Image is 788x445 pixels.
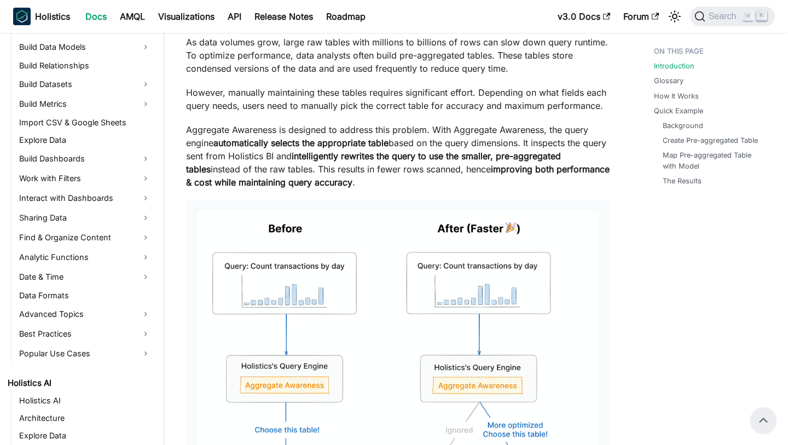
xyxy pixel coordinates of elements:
a: Analytic Functions [16,248,154,266]
a: Background [663,120,703,131]
a: Build Metrics [16,95,154,113]
a: Advanced Topics [16,305,154,323]
p: Aggregate Awareness is designed to address this problem. With Aggregate Awareness, the query engi... [186,123,610,189]
strong: automatically selects the appropriate table [213,137,389,148]
a: Build Relationships [16,58,154,73]
img: Holistics [13,8,31,25]
a: Quick Example [654,106,703,116]
kbd: K [756,11,767,21]
button: Scroll back to top [750,407,777,434]
a: Data Formats [16,288,154,303]
kbd: ⌘ [743,11,754,21]
a: The Results [663,176,702,186]
a: How It Works [654,91,699,101]
a: Forum [617,8,665,25]
a: Holistics AI [4,375,154,391]
a: Holistics AI [16,393,154,408]
a: AMQL [113,8,152,25]
a: Map Pre-aggregated Table with Model [663,150,766,171]
button: Search (Command+K) [690,7,775,26]
a: Docs [79,8,113,25]
a: Roadmap [320,8,372,25]
a: Build Dashboards [16,150,154,167]
a: Find & Organize Content [16,229,154,246]
p: As data volumes grow, large raw tables with millions to billions of rows can slow down query runt... [186,36,610,75]
b: Holistics [35,10,70,23]
a: Explore Data [16,428,154,443]
a: Sharing Data [16,209,154,227]
a: Architecture [16,411,154,426]
a: Release Notes [248,8,320,25]
button: Switch between dark and light mode (currently light mode) [666,8,683,25]
a: Introduction [654,61,694,71]
span: Search [705,11,743,21]
a: Best Practices [16,325,154,343]
a: Glossary [654,76,683,86]
a: Import CSV & Google Sheets [16,115,154,130]
a: Build Datasets [16,76,154,93]
strong: intelligently rewrites the query to use the smaller, pre-aggregated tables [186,151,561,175]
a: Build Data Models [16,38,154,56]
a: Interact with Dashboards [16,189,154,207]
a: v3.0 Docs [551,8,617,25]
a: Visualizations [152,8,221,25]
a: Create Pre-aggregated Table [663,135,758,146]
a: HolisticsHolistics [13,8,70,25]
p: However, manually maintaining these tables requires significant effort. Depending on what fields ... [186,86,610,112]
a: API [221,8,248,25]
a: Date & Time [16,268,154,286]
a: Work with Filters [16,170,154,187]
a: Popular Use Cases [16,345,154,362]
a: Explore Data [16,132,154,148]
